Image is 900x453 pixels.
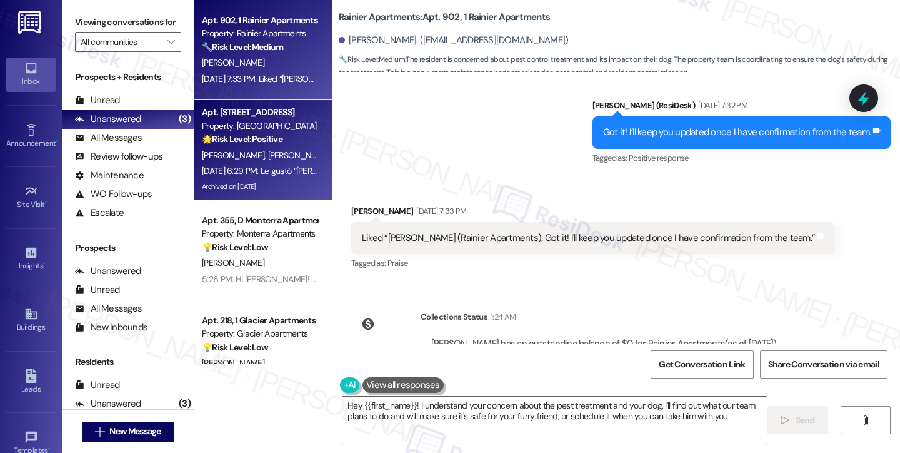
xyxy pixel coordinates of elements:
[202,214,317,227] div: Apt. 355, D Monterra Apartments
[6,58,56,91] a: Inbox
[62,71,194,84] div: Prospects + Residents
[75,113,141,126] div: Unanswered
[6,181,56,215] a: Site Visit •
[202,342,268,353] strong: 💡 Risk Level: Low
[167,37,174,47] i: 
[45,198,47,207] span: •
[760,350,887,379] button: Share Conversation via email
[6,365,56,399] a: Leads
[62,242,194,255] div: Prospects
[202,357,264,369] span: [PERSON_NAME]
[351,205,835,222] div: [PERSON_NAME]
[781,415,790,425] i: 
[202,57,264,68] span: [PERSON_NAME]
[202,106,317,119] div: Apt. [STREET_ADDRESS]
[592,99,891,116] div: [PERSON_NAME] (ResiDesk)
[201,179,319,195] div: Archived on [DATE]
[362,232,815,245] div: Liked “[PERSON_NAME] (Rainier Apartments): Got it! I'll keep you updated once I have confirmation...
[202,120,317,133] div: Property: [GEOGRAPHIC_DATA]
[75,94,120,107] div: Unread
[592,149,891,167] div: Tagged as:
[81,32,161,52] input: All communities
[421,310,487,323] div: Collections Status
[62,355,194,369] div: Residents
[431,337,777,350] div: [PERSON_NAME] has an outstanding balance of $0 for Rainier Apartments (as of [DATE])
[413,205,466,218] div: [DATE] 7:33 PM
[603,126,871,139] div: Got it! I’ll keep you updated once I have confirmation from the team.
[202,327,317,340] div: Property: Glacier Apartments
[176,394,194,414] div: (3)
[75,265,141,278] div: Unanswered
[82,422,174,442] button: New Message
[202,227,317,240] div: Property: Monterra Apartments
[75,131,142,145] div: All Messages
[43,260,45,268] span: •
[176,109,194,129] div: (3)
[202,27,317,40] div: Property: Rainier Apartments
[651,350,753,379] button: Get Conversation Link
[202,257,264,268] span: [PERSON_NAME]
[109,425,161,438] span: New Message
[202,314,317,327] div: Apt. 218, 1 Glacier Apartments
[6,242,56,276] a: Insights •
[339,53,900,80] span: : The resident is concerned about pest control treatment and its impact on their dog. The propert...
[487,310,516,323] div: 1:24 AM
[796,414,815,427] span: Send
[75,321,147,334] div: New Inbounds
[75,283,120,297] div: Unread
[75,397,141,410] div: Unanswered
[18,11,44,34] img: ResiDesk Logo
[48,444,50,453] span: •
[339,54,405,64] strong: 🔧 Risk Level: Medium
[75,150,162,163] div: Review follow-ups
[202,133,282,145] strong: 🌟 Risk Level: Positive
[202,242,268,253] strong: 💡 Risk Level: Low
[95,427,104,437] i: 
[75,302,142,315] div: All Messages
[629,153,689,163] span: Positive response
[75,379,120,392] div: Unread
[75,13,181,32] label: Viewing conversations for
[768,358,879,371] span: Share Conversation via email
[861,415,870,425] i: 
[6,303,56,337] a: Buildings
[202,150,268,161] span: [PERSON_NAME]
[202,14,317,27] div: Apt. 902, 1 Rainier Apartments
[351,254,835,272] div: Tagged as:
[202,73,671,84] div: [DATE] 7:33 PM: Liked “[PERSON_NAME] (Rainier Apartments): Got it! I'll keep you updated once I h...
[767,406,828,434] button: Send
[75,188,152,201] div: WO Follow-ups
[75,206,124,220] div: Escalate
[342,397,767,444] textarea: Hey {{first_name}}! I understand your concern about the pest treatment and your dog. I'll find ou...
[339,34,569,47] div: [PERSON_NAME]. ([EMAIL_ADDRESS][DOMAIN_NAME])
[695,99,747,112] div: [DATE] 7:32 PM
[56,137,57,146] span: •
[387,258,408,268] span: Praise
[267,150,330,161] span: [PERSON_NAME]
[339,11,550,24] b: Rainier Apartments: Apt. 902, 1 Rainier Apartments
[202,41,283,53] strong: 🔧 Risk Level: Medium
[75,169,144,182] div: Maintenance
[659,358,745,371] span: Get Conversation Link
